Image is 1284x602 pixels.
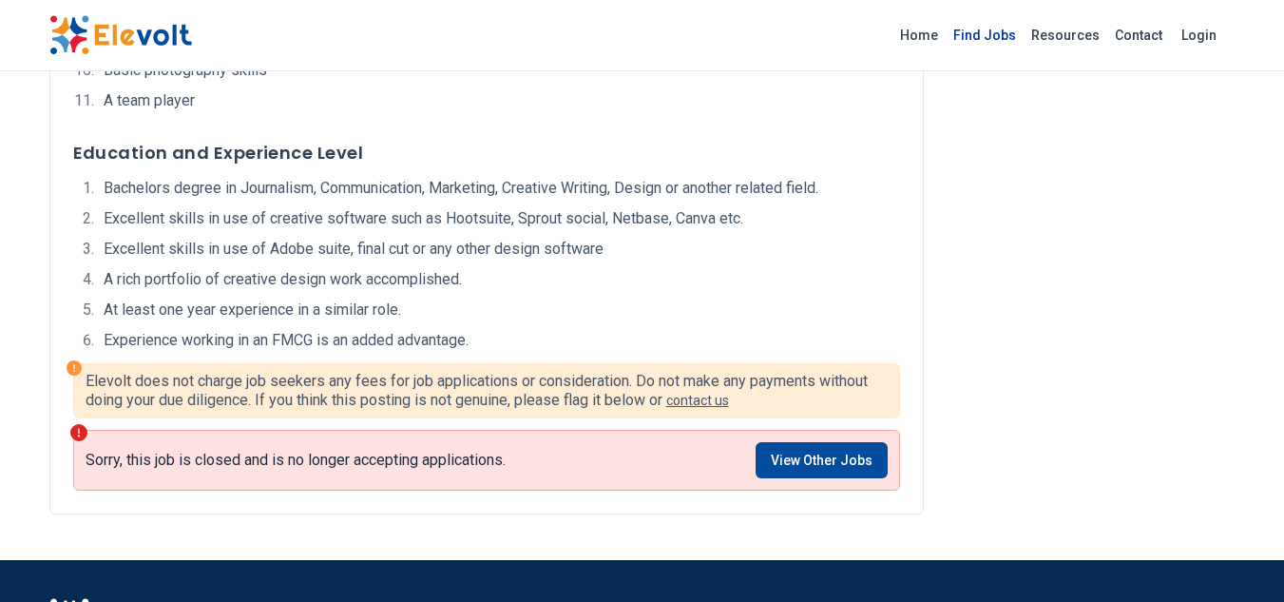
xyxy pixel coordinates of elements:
li: Experience working in an FMCG is an added advantage. [98,329,900,352]
img: Elevolt [49,15,192,55]
a: Login [1170,16,1228,54]
p: Elevolt does not charge job seekers any fees for job applications or consideration. Do not make a... [86,372,888,410]
h3: Education and Experience Level [73,140,900,166]
a: Contact [1107,20,1170,50]
a: View Other Jobs [756,442,888,478]
li: A team player [98,89,900,112]
a: Resources [1024,20,1107,50]
li: Bachelors degree in Journalism, Communication, Marketing, Creative Writing, Design or another rel... [98,177,900,200]
li: Excellent skills in use of creative software such as Hootsuite, Sprout social, Netbase, Canva etc. [98,207,900,230]
a: contact us [666,393,729,408]
li: At least one year experience in a similar role. [98,299,900,321]
li: A rich portfolio of creative design work accomplished. [98,268,900,291]
a: Find Jobs [946,20,1024,50]
p: Sorry, this job is closed and is no longer accepting applications. [86,451,506,470]
a: Home [892,20,946,50]
li: Excellent skills in use of Adobe suite, final cut or any other design software [98,238,900,261]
